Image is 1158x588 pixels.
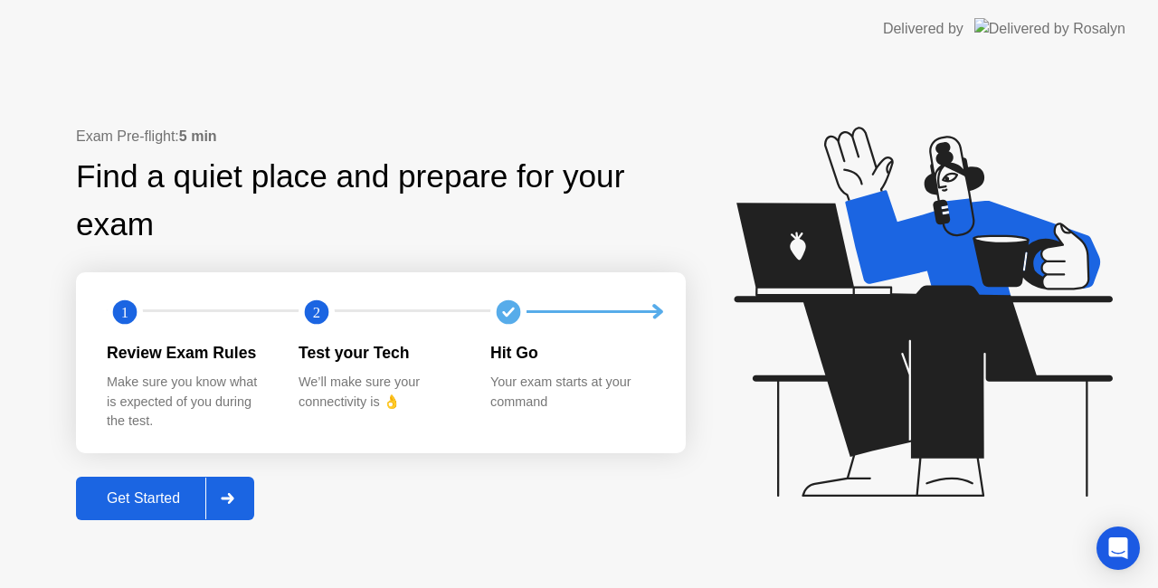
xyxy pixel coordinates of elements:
[179,128,217,144] b: 5 min
[313,303,320,320] text: 2
[1096,526,1140,570] div: Open Intercom Messenger
[490,373,653,412] div: Your exam starts at your command
[490,341,653,365] div: Hit Go
[76,126,686,147] div: Exam Pre-flight:
[121,303,128,320] text: 1
[81,490,205,507] div: Get Started
[107,341,270,365] div: Review Exam Rules
[107,373,270,432] div: Make sure you know what is expected of you during the test.
[299,341,461,365] div: Test your Tech
[76,477,254,520] button: Get Started
[974,18,1125,39] img: Delivered by Rosalyn
[76,153,686,249] div: Find a quiet place and prepare for your exam
[883,18,963,40] div: Delivered by
[299,373,461,412] div: We’ll make sure your connectivity is 👌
